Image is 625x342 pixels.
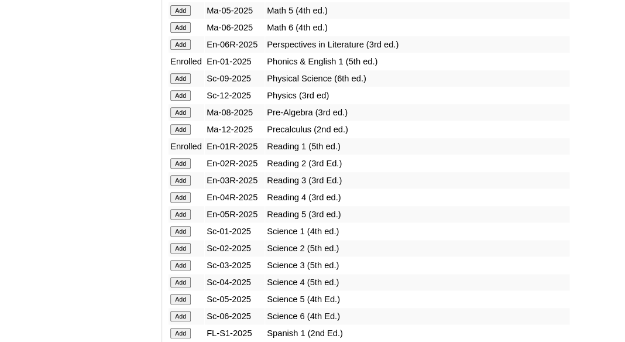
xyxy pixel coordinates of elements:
td: En-03R-2025 [205,172,265,189]
input: Add [170,124,191,135]
td: Sc-01-2025 [205,223,265,240]
td: Ma-05-2025 [205,2,265,19]
td: Science 4 (5th ed.) [265,274,569,290]
input: Add [170,73,191,84]
td: En-06R-2025 [205,36,265,53]
td: Science 1 (4th ed.) [265,223,569,240]
td: Enrolled [169,138,204,155]
td: En-01-2025 [205,53,265,70]
td: Sc-02-2025 [205,240,265,256]
td: Physics (3rd ed) [265,87,569,104]
input: Add [170,294,191,305]
td: Spanish 1 (2nd Ed.) [265,325,569,341]
td: Sc-05-2025 [205,291,265,307]
td: Reading 3 (3rd Ed.) [265,172,569,189]
td: Ma-08-2025 [205,104,265,121]
input: Add [170,90,191,101]
td: Sc-12-2025 [205,87,265,104]
td: Reading 4 (3rd ed.) [265,189,569,206]
td: Science 2 (5th ed.) [265,240,569,256]
td: FL-S1-2025 [205,325,265,341]
td: Sc-04-2025 [205,274,265,290]
td: Science 5 (4th Ed.) [265,291,569,307]
td: Sc-03-2025 [205,257,265,273]
input: Add [170,107,191,118]
td: En-01R-2025 [205,138,265,155]
td: En-02R-2025 [205,155,265,172]
input: Add [170,192,191,203]
input: Add [170,39,191,50]
td: Precalculus (2nd ed.) [265,121,569,138]
input: Add [170,22,191,33]
td: Perspectives in Literature (3rd ed.) [265,36,569,53]
td: Phonics & English 1 (5th ed.) [265,53,569,70]
input: Add [170,209,191,220]
td: Pre-Algebra (3rd ed.) [265,104,569,121]
input: Add [170,5,191,16]
td: Enrolled [169,53,204,70]
td: Sc-09-2025 [205,70,265,87]
input: Add [170,260,191,271]
td: Math 6 (4th ed.) [265,19,569,36]
input: Add [170,277,191,288]
input: Add [170,226,191,237]
input: Add [170,311,191,322]
input: Add [170,328,191,338]
td: Science 6 (4th Ed.) [265,308,569,324]
td: En-05R-2025 [205,206,265,223]
td: Math 5 (4th ed.) [265,2,569,19]
td: Ma-12-2025 [205,121,265,138]
td: Reading 1 (5th ed.) [265,138,569,155]
td: Reading 5 (3rd ed.) [265,206,569,223]
td: Sc-06-2025 [205,308,265,324]
td: Reading 2 (3rd Ed.) [265,155,569,172]
td: En-04R-2025 [205,189,265,206]
input: Add [170,175,191,186]
input: Add [170,158,191,169]
td: Ma-06-2025 [205,19,265,36]
td: Physical Science (6th ed.) [265,70,569,87]
input: Add [170,243,191,254]
td: Science 3 (5th ed.) [265,257,569,273]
